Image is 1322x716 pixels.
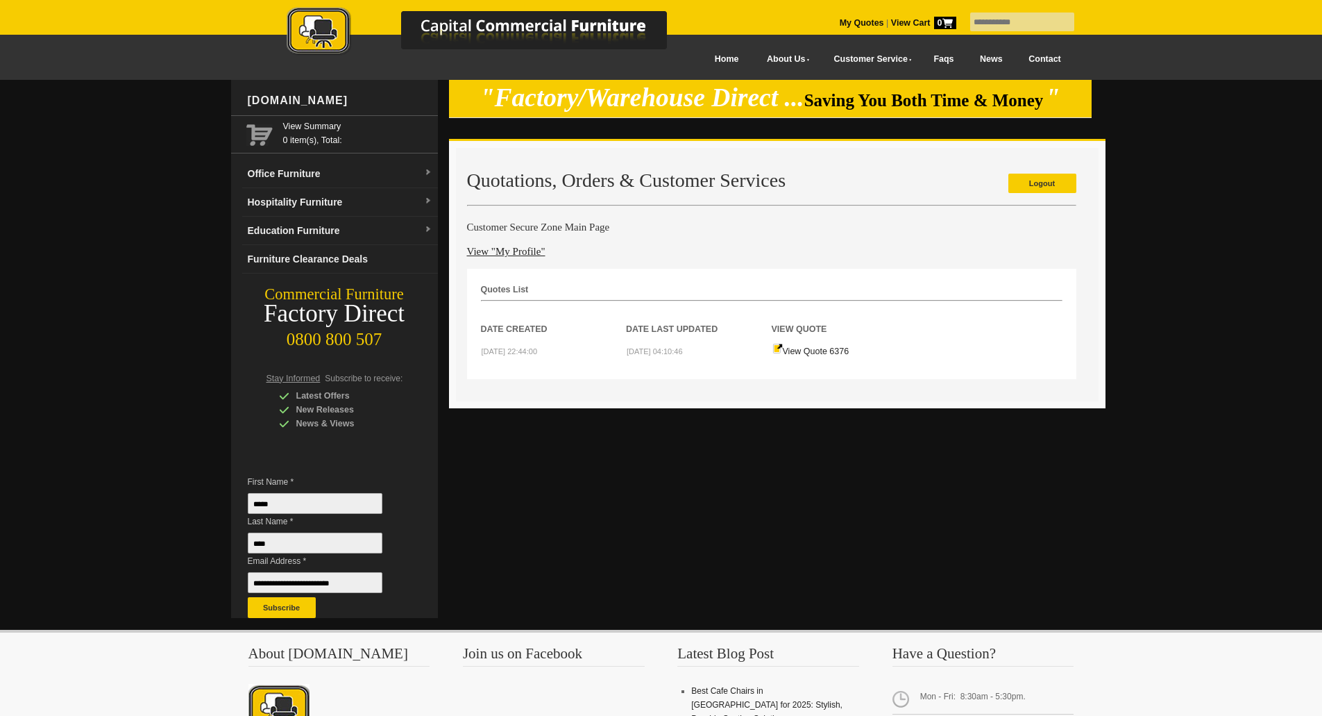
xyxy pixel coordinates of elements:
[266,374,321,383] span: Stay Informed
[626,301,772,336] th: Date Last Updated
[283,119,432,145] span: 0 item(s), Total:
[231,323,438,349] div: 0800 800 507
[892,684,1074,715] span: Mon - Fri: 8:30am - 5:30pm.
[891,18,956,28] strong: View Cart
[772,343,783,354] img: Quote-icon
[1008,174,1076,193] a: Logout
[1046,83,1060,112] em: "
[279,417,411,431] div: News & Views
[231,304,438,324] div: Factory Direct
[967,44,1015,75] a: News
[242,80,438,122] div: [DOMAIN_NAME]
[283,119,432,133] a: View Summary
[242,217,438,245] a: Education Furnituredropdown
[248,533,382,553] input: Last Name *
[463,647,645,667] h3: Join us on Facebook
[481,285,529,294] strong: Quotes List
[840,18,884,28] a: My Quotes
[467,246,545,257] a: View "My Profile"
[248,515,403,528] span: Last Name *
[242,245,438,274] a: Furniture Clearance Deals
[480,83,804,112] em: "Factory/Warehouse Direct ...
[467,170,1076,191] h2: Quotations, Orders & Customer Services
[627,347,683,356] small: [DATE] 04:10:46
[279,389,411,403] div: Latest Offers
[467,220,1076,234] h4: Customer Secure Zone Main Page
[248,647,430,667] h3: About [DOMAIN_NAME]
[818,44,920,75] a: Customer Service
[752,44,818,75] a: About Us
[248,7,734,58] img: Capital Commercial Furniture Logo
[772,347,849,356] a: View Quote 6376
[888,18,956,28] a: View Cart0
[677,647,859,667] h3: Latest Blog Post
[482,347,538,356] small: [DATE] 22:44:00
[248,572,382,593] input: Email Address *
[248,597,316,618] button: Subscribe
[242,160,438,188] a: Office Furnituredropdown
[325,374,402,383] span: Subscribe to receive:
[1015,44,1074,75] a: Contact
[242,188,438,217] a: Hospitality Furnituredropdown
[481,301,627,336] th: Date Created
[424,226,432,234] img: dropdown
[424,197,432,206] img: dropdown
[231,285,438,304] div: Commercial Furniture
[934,17,956,29] span: 0
[279,403,411,417] div: New Releases
[248,7,734,62] a: Capital Commercial Furniture Logo
[248,493,382,514] input: First Name *
[248,554,403,568] span: Email Address *
[424,169,432,177] img: dropdown
[921,44,967,75] a: Faqs
[804,91,1044,110] span: Saving You Both Time & Money
[892,647,1074,667] h3: Have a Question?
[248,475,403,489] span: First Name *
[772,301,917,336] th: View Quote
